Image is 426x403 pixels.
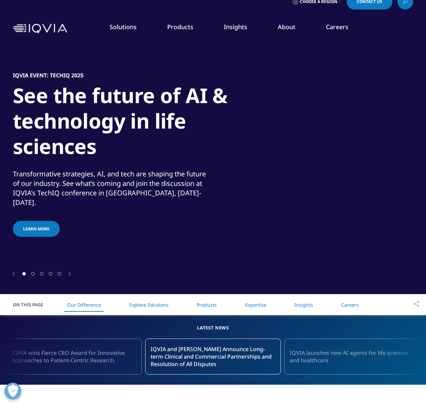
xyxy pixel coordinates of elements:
div: Next slide [69,270,71,277]
span: Go to slide 5 [58,272,61,275]
h5: Latest News [7,324,419,332]
span: Go to slide 3 [40,272,43,275]
div: Transformative strategies, AI, and tech are shaping the future of our industry. See what’s coming... [13,169,211,207]
a: Explore Solutions [129,302,169,308]
img: IQVIA Healthcare Information Technology and Pharma Clinical Research Company [13,24,67,34]
nav: Primary [70,13,413,44]
a: IQVIA and [PERSON_NAME] Announce Long-term Clinical and Commercial Partnerships and Resolution of... [145,339,281,375]
a: Careers [341,302,359,308]
a: Insights [294,302,313,308]
span: On This Page [13,301,50,308]
div: 1 / 5 [13,40,413,270]
span: Learn more [23,226,50,232]
span: IQVIA launches new AI agents for life sciences and healthcare [290,349,414,364]
a: IQVIA launches new AI agents for life sciences and healthcare [284,339,420,375]
a: Insights [224,23,247,31]
span: Go to slide 4 [49,272,52,275]
a: Our Difference [67,302,101,308]
span: IQVIA wins Fierce CRO Award for Innovative Approaches to Patient-Centric Research. [12,349,136,364]
h5: IQVIA Event: TechIQ 2025​ [13,72,83,79]
div: 1 / 16 [145,339,281,375]
div: 16 / 16 [6,339,142,375]
a: About [278,23,295,31]
a: IQVIA wins Fierce CRO Award for Innovative Approaches to Patient-Centric Research. [6,339,142,375]
a: Products [167,23,193,31]
span: Go to slide 1 [22,272,26,275]
button: Open Preferences [4,383,21,400]
a: Learn more [13,221,60,237]
h1: See the future of AI & technology in life sciences​ [13,83,267,163]
span: IQVIA and [PERSON_NAME] Announce Long-term Clinical and Commercial Partnerships and Resolution of... [151,345,275,368]
a: Products [197,302,217,308]
a: Solutions [110,23,137,31]
a: Careers [326,23,348,31]
a: Expertise [245,302,266,308]
div: Previous slide [13,270,15,277]
div: 2 / 16 [284,339,420,375]
span: Go to slide 2 [31,272,35,275]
